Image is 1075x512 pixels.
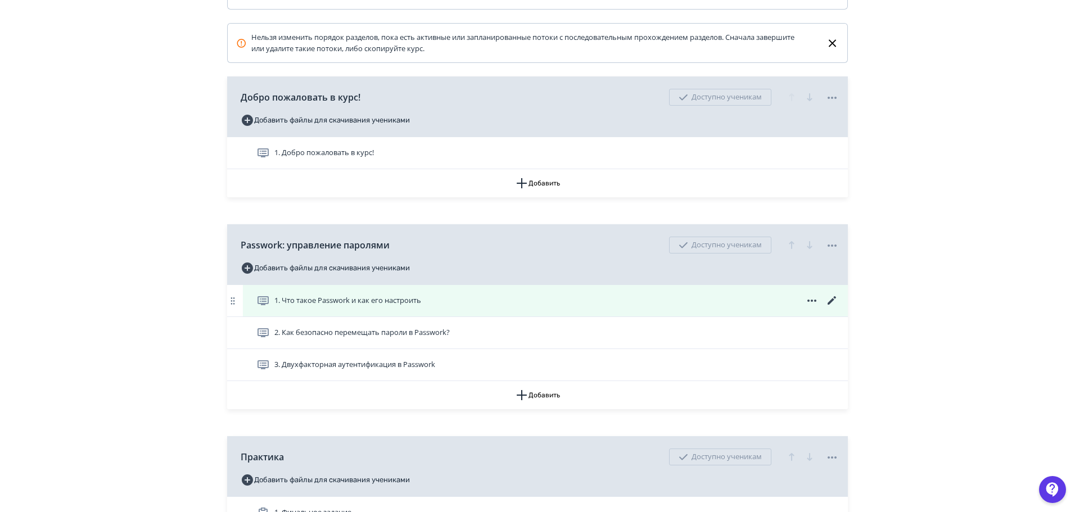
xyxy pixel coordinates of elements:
[227,381,848,409] button: Добавить
[274,359,435,370] span: 3. Двухфакторная аутентификация в Passwork
[236,32,808,54] div: Нельзя изменить порядок разделов, пока есть активные или запланированные потоки с последовательны...
[241,259,410,277] button: Добавить файлы для скачивания учениками
[241,471,410,489] button: Добавить файлы для скачивания учениками
[274,327,450,338] span: 2. Как безопасно перемещать пароли в Passwork?
[241,450,284,464] span: Практика
[669,237,771,253] div: Доступно ученикам
[669,448,771,465] div: Доступно ученикам
[241,90,360,104] span: Добро пожаловать в курс!
[241,111,410,129] button: Добавить файлы для скачивания учениками
[227,285,848,317] div: 1. Что такое Passwork и как его настроить
[274,147,374,158] span: 1. Добро пожаловать в курс!
[669,89,771,106] div: Доступно ученикам
[241,238,390,252] span: Passwork: управление паролями
[227,169,848,197] button: Добавить
[227,349,848,381] div: 3. Двухфакторная аутентификация в Passwork
[227,137,848,169] div: 1. Добро пожаловать в курс!
[227,317,848,349] div: 2. Как безопасно перемещать пароли в Passwork?
[274,295,421,306] span: 1. Что такое Passwork и как его настроить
